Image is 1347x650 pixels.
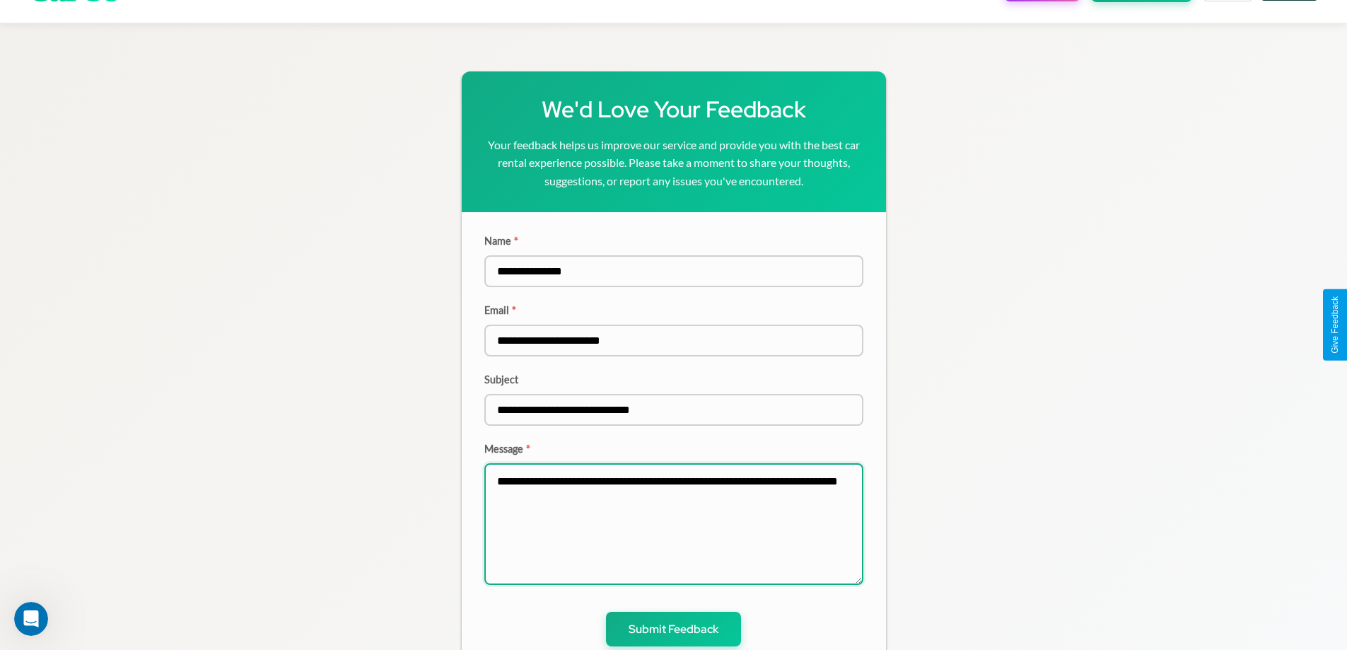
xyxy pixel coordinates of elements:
[606,612,741,646] button: Submit Feedback
[484,304,863,316] label: Email
[14,602,48,636] iframe: Intercom live chat
[484,235,863,247] label: Name
[1330,296,1340,354] div: Give Feedback
[484,94,863,124] h1: We'd Love Your Feedback
[484,443,863,455] label: Message
[484,136,863,190] p: Your feedback helps us improve our service and provide you with the best car rental experience po...
[484,373,863,385] label: Subject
